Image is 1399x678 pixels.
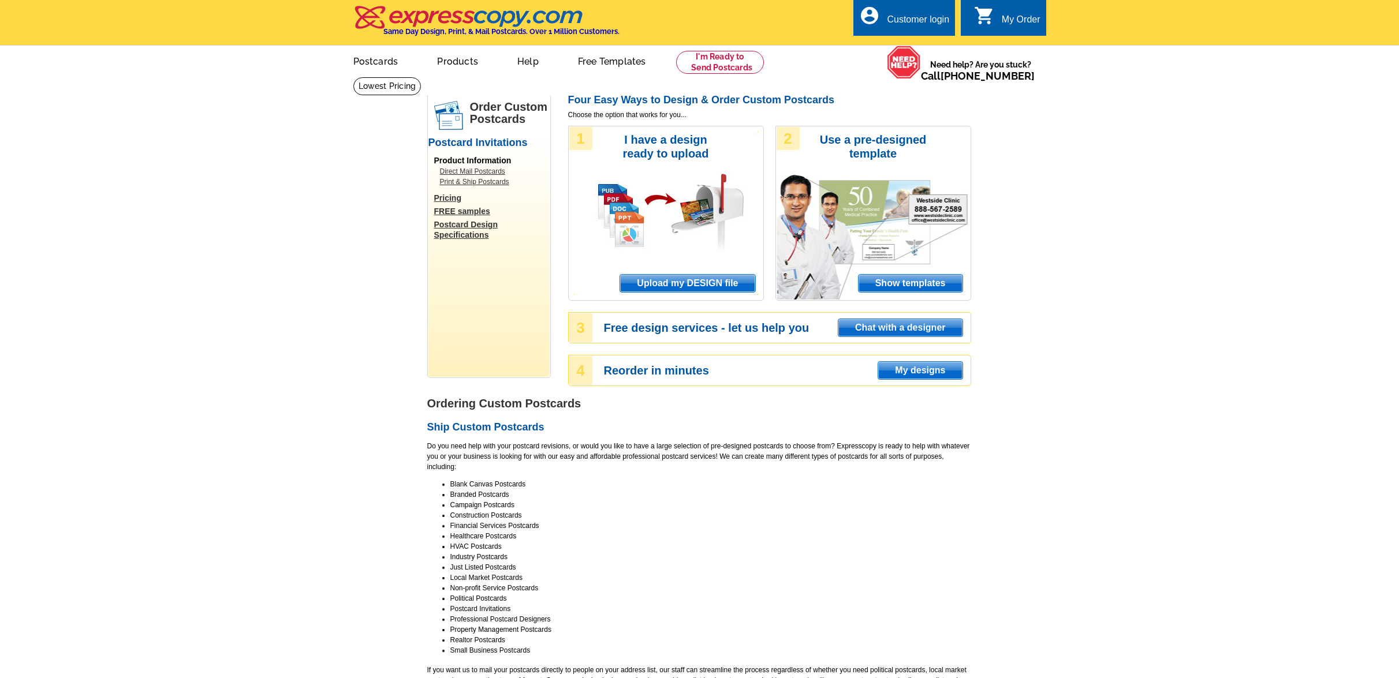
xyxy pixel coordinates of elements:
[335,47,417,74] a: Postcards
[859,275,962,292] span: Show templates
[887,14,949,31] div: Customer login
[887,46,921,79] img: help
[921,70,1035,82] span: Call
[559,47,665,74] a: Free Templates
[838,319,962,337] a: Chat with a designer
[434,206,550,216] a: FREE samples
[604,365,970,376] h3: Reorder in minutes
[620,275,755,292] span: Upload my DESIGN file
[450,562,971,572] li: Just Listed Postcards
[569,356,592,385] div: 4
[450,572,971,583] li: Local Market Postcards
[434,156,512,165] span: Product Information
[974,13,1040,27] a: shopping_cart My Order
[620,274,755,293] a: Upload my DESIGN file
[878,362,962,379] span: My designs
[859,13,949,27] a: account_circle Customer login
[353,14,620,36] a: Same Day Design, Print, & Mail Postcards. Over 1 Million Customers.
[434,193,550,203] a: Pricing
[450,635,971,645] li: Realtor Postcards
[428,137,550,149] h2: Postcard Invitations
[814,133,932,160] h3: Use a pre-designed template
[569,313,592,342] div: 3
[921,59,1040,82] span: Need help? Are you stuck?
[440,166,544,177] a: Direct Mail Postcards
[607,133,725,160] h3: I have a design ready to upload
[450,552,971,562] li: Industry Postcards
[434,219,550,240] a: Postcard Design Specifications
[859,5,880,26] i: account_circle
[450,541,971,552] li: HVAC Postcards
[427,421,971,434] h2: Ship Custom Postcards
[1002,14,1040,31] div: My Order
[427,441,971,472] p: Do you need help with your postcard revisions, or would you like to have a large selection of pre...
[568,110,971,120] span: Choose the option that works for you...
[440,177,544,187] a: Print & Ship Postcards
[427,397,581,410] strong: Ordering Custom Postcards
[604,323,970,333] h3: Free design services - let us help you
[974,5,995,26] i: shopping_cart
[499,47,557,74] a: Help
[878,361,962,380] a: My designs
[450,583,971,593] li: Non-profit Service Postcards
[450,510,971,520] li: Construction Postcards
[450,489,971,500] li: Branded Postcards
[434,101,463,130] img: postcards.png
[858,274,963,293] a: Show templates
[450,604,971,614] li: Postcard Invitations
[419,47,497,74] a: Products
[568,94,971,107] h2: Four Easy Ways to Design & Order Custom Postcards
[450,614,971,624] li: Professional Postcard Designers
[450,593,971,604] li: Political Postcards
[450,500,971,510] li: Campaign Postcards
[777,127,800,150] div: 2
[450,624,971,635] li: Property Management Postcards
[450,479,971,489] li: Blank Canvas Postcards
[450,520,971,531] li: Financial Services Postcards
[450,645,971,655] li: Small Business Postcards
[383,27,620,36] h4: Same Day Design, Print, & Mail Postcards. Over 1 Million Customers.
[941,70,1035,82] a: [PHONE_NUMBER]
[569,127,592,150] div: 1
[450,531,971,541] li: Healthcare Postcards
[470,101,550,125] h1: Order Custom Postcards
